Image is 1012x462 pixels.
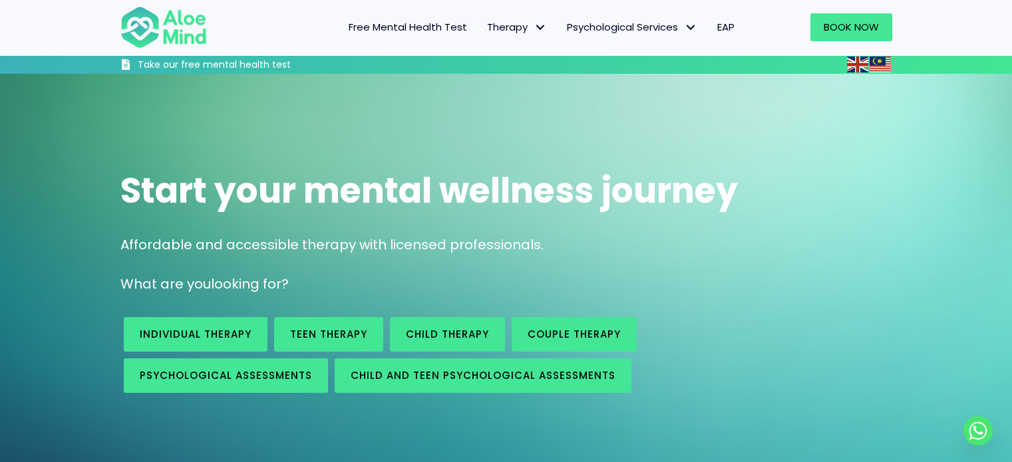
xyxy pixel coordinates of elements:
a: Individual therapy [124,317,267,352]
a: EAP [707,13,745,41]
a: Take our free mental health test [120,58,362,74]
a: Couple therapy [512,317,637,352]
a: TherapyTherapy: submenu [477,13,557,41]
img: ms [870,57,891,72]
span: Therapy [487,20,547,34]
span: Teen Therapy [290,327,367,341]
span: What are you [120,275,211,293]
span: Free Mental Health Test [349,20,467,34]
p: Affordable and accessible therapy with licensed professionals. [120,235,892,255]
a: Free Mental Health Test [339,13,477,41]
a: Child Therapy [390,317,505,352]
a: Book Now [810,13,892,41]
span: Child and Teen Psychological assessments [351,368,615,382]
a: Child and Teen Psychological assessments [335,358,631,393]
span: looking for? [211,275,289,293]
span: Individual therapy [140,327,252,341]
a: Whatsapp [963,416,993,445]
span: Book Now [824,20,879,34]
img: en [847,57,868,72]
a: Teen Therapy [274,317,383,352]
nav: Menu [224,13,745,41]
span: Psychological assessments [140,368,312,382]
a: Psychological ServicesPsychological Services: submenu [557,13,707,41]
span: Therapy: submenu [531,18,550,37]
a: Psychological assessments [124,358,328,393]
span: Psychological Services [567,20,697,34]
a: Malay [870,57,892,72]
a: English [847,57,870,72]
h3: Take our free mental health test [138,58,362,72]
span: Start your mental wellness journey [120,166,738,215]
span: EAP [717,20,735,34]
span: Child Therapy [406,327,489,341]
img: Aloe mind Logo [120,5,207,49]
span: Psychological Services: submenu [681,18,701,37]
span: Couple therapy [528,327,621,341]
